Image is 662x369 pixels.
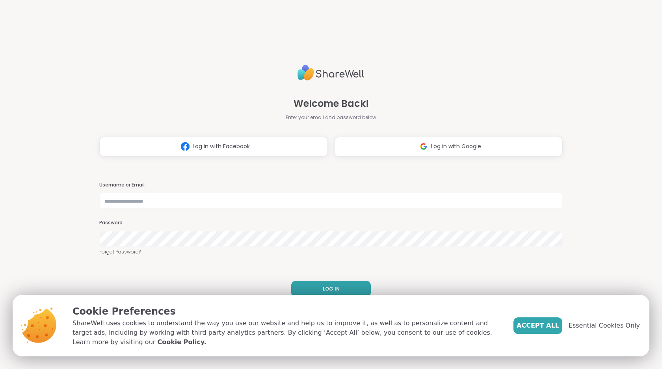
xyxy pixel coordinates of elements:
a: Forgot Password? [99,248,563,255]
span: LOG IN [323,285,340,293]
h3: Username or Email [99,182,563,188]
p: ShareWell uses cookies to understand the way you use our website and help us to improve it, as we... [73,319,501,347]
button: Log in with Facebook [99,137,328,157]
img: ShareWell Logomark [178,139,193,154]
p: Cookie Preferences [73,304,501,319]
button: Log in with Google [334,137,563,157]
span: Accept All [517,321,559,330]
h3: Password [99,220,563,226]
button: LOG IN [291,281,371,297]
a: Cookie Policy. [157,337,206,347]
span: Log in with Google [431,142,481,151]
span: Enter your email and password below [286,114,376,121]
span: Essential Cookies Only [569,321,640,330]
span: Welcome Back! [294,97,369,111]
img: ShareWell Logomark [416,139,431,154]
span: Log in with Facebook [193,142,250,151]
button: Accept All [513,317,562,334]
img: ShareWell Logo [298,61,364,84]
